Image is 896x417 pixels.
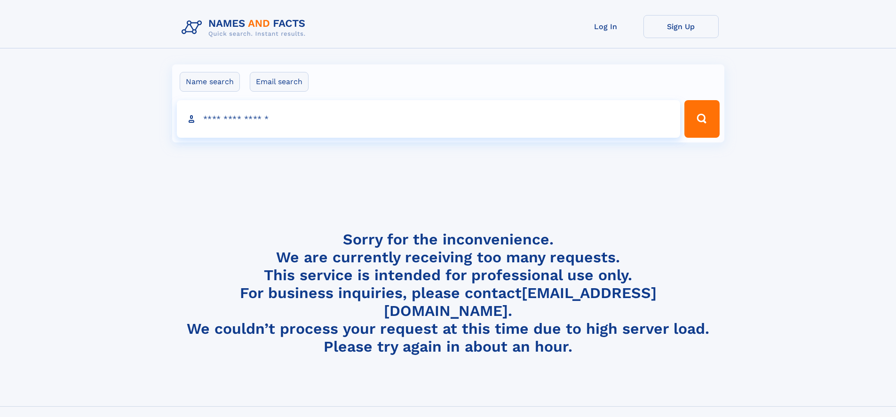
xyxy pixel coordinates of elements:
[177,100,681,138] input: search input
[250,72,309,92] label: Email search
[684,100,719,138] button: Search Button
[178,230,719,356] h4: Sorry for the inconvenience. We are currently receiving too many requests. This service is intend...
[178,15,313,40] img: Logo Names and Facts
[384,284,657,320] a: [EMAIL_ADDRESS][DOMAIN_NAME]
[643,15,719,38] a: Sign Up
[180,72,240,92] label: Name search
[568,15,643,38] a: Log In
